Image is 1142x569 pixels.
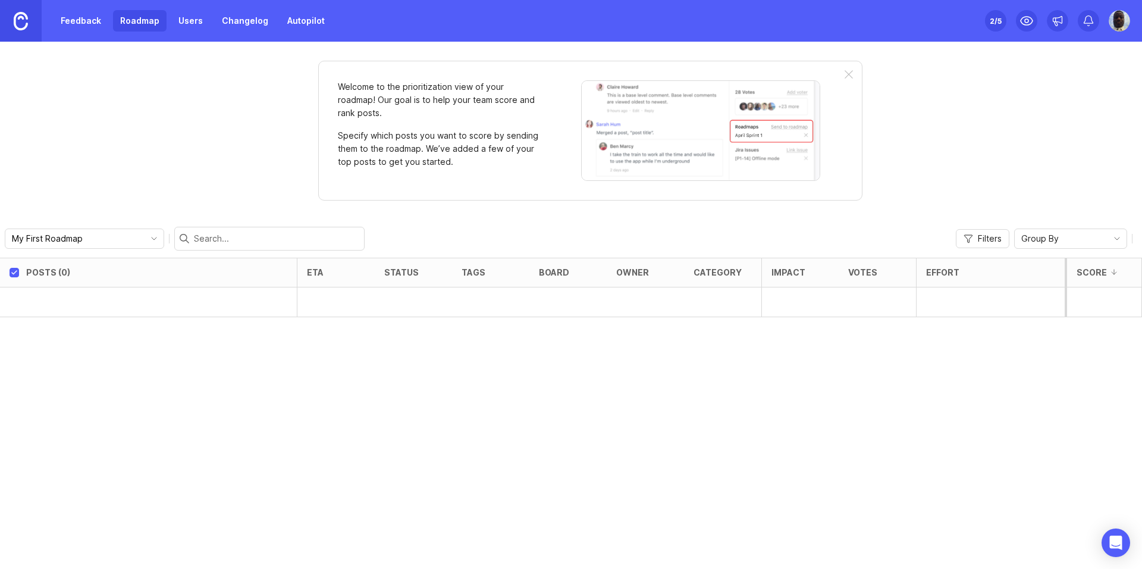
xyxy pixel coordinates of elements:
[12,232,143,245] input: My First Roadmap
[194,232,359,245] input: Search...
[616,268,649,277] div: owner
[1077,268,1107,277] div: Score
[113,10,167,32] a: Roadmap
[1108,234,1127,243] svg: toggle icon
[1109,10,1130,32] img: wisevirus
[956,229,1009,248] button: Filters
[1102,529,1130,557] div: Open Intercom Messenger
[1021,232,1059,245] span: Group By
[280,10,332,32] a: Autopilot
[926,268,959,277] div: Effort
[14,12,28,30] img: Canny Home
[384,268,419,277] div: status
[26,268,70,277] div: Posts (0)
[985,10,1006,32] button: 2/5
[581,80,820,181] img: When viewing a post, you can send it to a roadmap
[848,268,877,277] div: Votes
[171,10,210,32] a: Users
[338,129,540,168] p: Specify which posts you want to score by sending them to the roadmap. We’ve added a few of your t...
[771,268,805,277] div: Impact
[307,268,324,277] div: eta
[54,10,108,32] a: Feedback
[145,234,164,243] svg: toggle icon
[5,229,164,249] div: toggle menu
[462,268,485,277] div: tags
[215,10,275,32] a: Changelog
[1014,229,1127,249] div: toggle menu
[990,12,1002,29] div: 2 /5
[978,233,1002,245] span: Filters
[694,268,742,277] div: category
[338,80,540,120] p: Welcome to the prioritization view of your roadmap! Our goal is to help your team score and rank ...
[539,268,569,277] div: board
